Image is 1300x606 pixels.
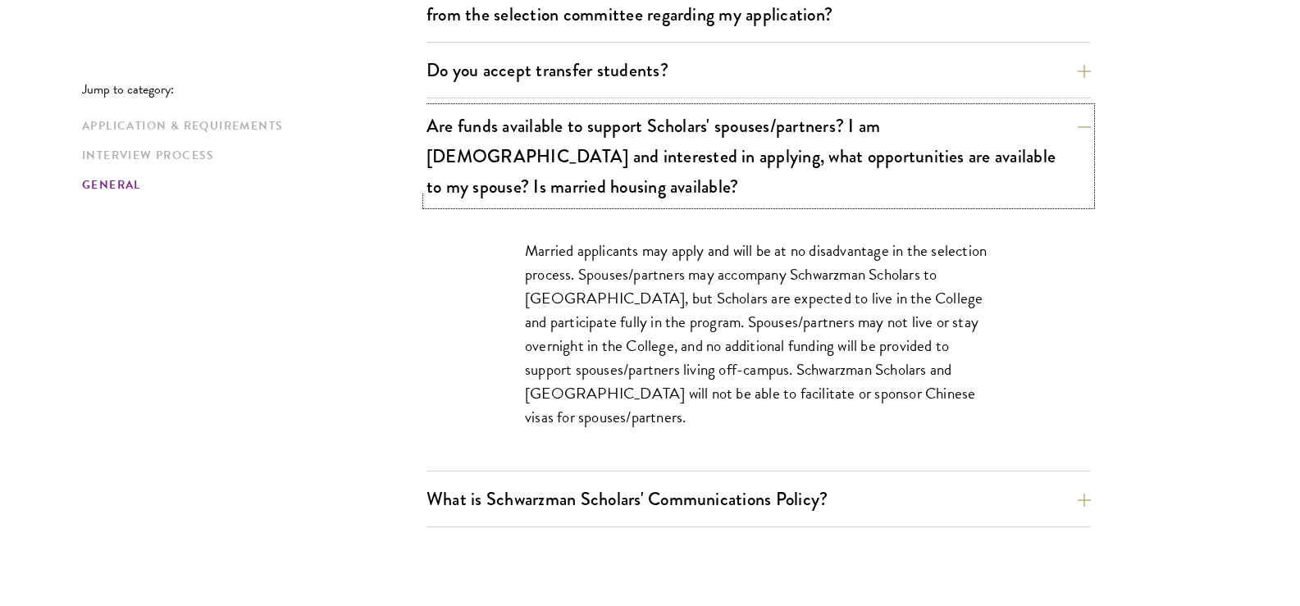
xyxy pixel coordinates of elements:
[426,52,1091,89] button: Do you accept transfer students?
[82,82,426,97] p: Jump to category:
[426,481,1091,517] button: What is Schwarzman Scholars' Communications Policy?
[525,239,992,430] p: Married applicants may apply and will be at no disadvantage in the selection process. Spouses/par...
[82,117,417,134] a: Application & Requirements
[82,147,417,164] a: Interview Process
[426,107,1091,205] button: Are funds available to support Scholars' spouses/partners? I am [DEMOGRAPHIC_DATA] and interested...
[82,176,417,194] a: General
